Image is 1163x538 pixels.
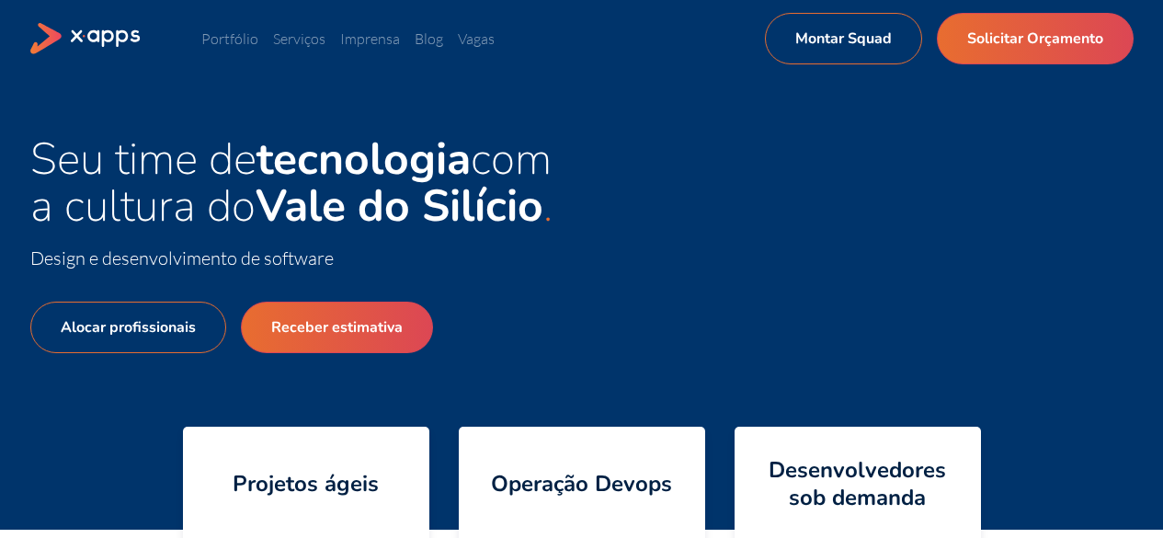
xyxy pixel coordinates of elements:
a: Solicitar Orçamento [937,13,1134,64]
strong: tecnologia [257,129,471,189]
h4: Desenvolvedores sob demanda [749,456,966,511]
span: Design e desenvolvimento de software [30,246,334,269]
a: Vagas [458,29,495,48]
a: Blog [415,29,443,48]
strong: Vale do Silício [256,176,543,236]
a: Montar Squad [765,13,922,64]
span: Seu time de com a cultura do [30,129,552,236]
a: Alocar profissionais [30,302,226,353]
a: Imprensa [340,29,400,48]
h4: Projetos ágeis [233,470,379,498]
a: Receber estimativa [241,302,433,353]
a: Serviços [273,29,325,48]
h4: Operação Devops [491,470,672,498]
a: Portfólio [201,29,258,48]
